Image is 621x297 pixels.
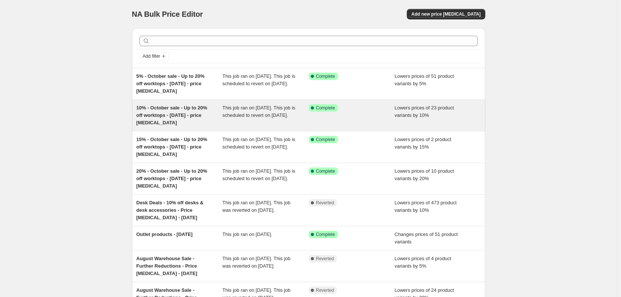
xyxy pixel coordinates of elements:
[222,137,295,150] span: This job ran on [DATE]. This job is scheduled to revert on [DATE].
[132,10,203,18] span: NA Bulk Price Editor
[316,287,334,293] span: Reverted
[395,256,451,269] span: Lowers prices of 4 product variants by 5%
[136,73,205,94] span: 5% - October sale - Up to 20% off worktops - [DATE] - price [MEDICAL_DATA]
[222,105,295,118] span: This job ran on [DATE]. This job is scheduled to revert on [DATE].
[222,231,272,237] span: This job ran on [DATE].
[222,73,295,86] span: This job ran on [DATE]. This job is scheduled to revert on [DATE].
[316,256,334,262] span: Reverted
[143,53,160,59] span: Add filter
[136,168,207,189] span: 20% - October sale - Up to 20% off worktops - [DATE] - price [MEDICAL_DATA]
[136,200,204,220] span: Desk Deals - 10% off desks & desk accessories - Price [MEDICAL_DATA] - [DATE]
[316,73,335,79] span: Complete
[316,200,334,206] span: Reverted
[222,200,290,213] span: This job ran on [DATE]. This job was reverted on [DATE].
[136,256,197,276] span: August Warehouse Sale - Further Reductions - Price [MEDICAL_DATA] - [DATE]
[395,105,454,118] span: Lowers prices of 23 product variants by 10%
[316,137,335,143] span: Complete
[395,73,454,86] span: Lowers prices of 51 product variants by 5%
[316,168,335,174] span: Complete
[222,256,290,269] span: This job ran on [DATE]. This job was reverted on [DATE].
[316,105,335,111] span: Complete
[395,231,458,245] span: Changes prices of 51 product variants
[222,168,295,181] span: This job ran on [DATE]. This job is scheduled to revert on [DATE].
[136,137,207,157] span: 15% - October sale - Up to 20% off worktops - [DATE] - price [MEDICAL_DATA]
[395,200,457,213] span: Lowers prices of 473 product variants by 10%
[411,11,480,17] span: Add new price [MEDICAL_DATA]
[136,105,207,125] span: 10% - October sale - Up to 20% off worktops - [DATE] - price [MEDICAL_DATA]
[395,168,454,181] span: Lowers prices of 10 product variants by 20%
[139,52,169,61] button: Add filter
[407,9,485,19] button: Add new price [MEDICAL_DATA]
[395,137,451,150] span: Lowers prices of 2 product variants by 15%
[316,231,335,237] span: Complete
[136,231,193,237] span: Outlet products - [DATE]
